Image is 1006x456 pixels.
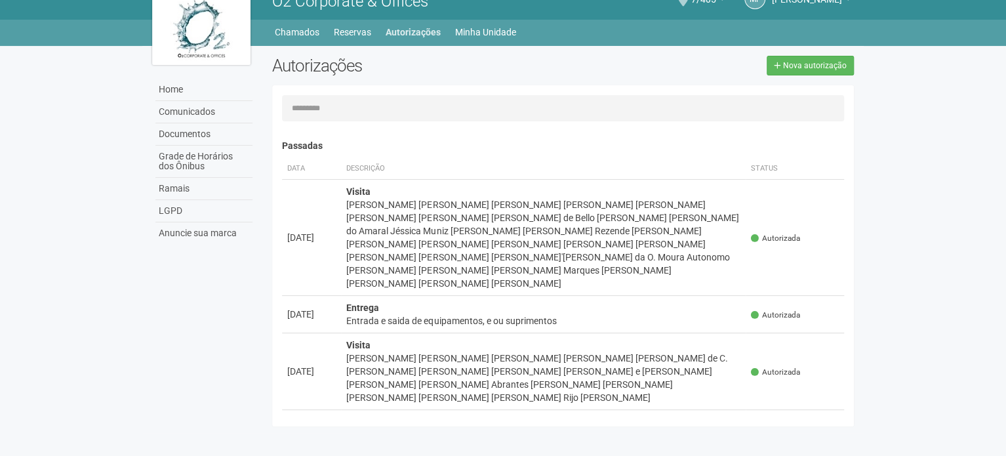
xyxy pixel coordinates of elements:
strong: Entrega [346,302,379,313]
strong: Visita [346,417,371,427]
h2: Autorizações [272,56,553,75]
div: [DATE] [287,365,336,378]
span: Autorizada [751,233,800,244]
div: [DATE] [287,308,336,321]
div: [PERSON_NAME] [PERSON_NAME] [PERSON_NAME] [PERSON_NAME] [PERSON_NAME] de C. [PERSON_NAME] [PERSON... [346,352,740,404]
th: Status [746,158,844,180]
span: Nova autorização [783,61,847,70]
a: Comunicados [155,101,252,123]
strong: Visita [346,340,371,350]
a: Minha Unidade [455,23,516,41]
a: Home [155,79,252,101]
th: Data [282,158,341,180]
th: Descrição [341,158,746,180]
strong: Visita [346,186,371,197]
span: Autorizada [751,367,800,378]
h4: Passadas [282,141,844,151]
a: Grade de Horários dos Ônibus [155,146,252,178]
a: Anuncie sua marca [155,222,252,244]
a: Reservas [334,23,371,41]
a: Autorizações [386,23,441,41]
a: Ramais [155,178,252,200]
span: Autorizada [751,310,800,321]
a: Documentos [155,123,252,146]
a: LGPD [155,200,252,222]
div: [PERSON_NAME] [PERSON_NAME] [PERSON_NAME] [PERSON_NAME] [PERSON_NAME] [PERSON_NAME] [PERSON_NAME]... [346,198,740,290]
a: Chamados [275,23,319,41]
a: Nova autorização [767,56,854,75]
div: [DATE] [287,231,336,244]
div: Entrada e saida de equipamentos, e ou suprimentos [346,314,740,327]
